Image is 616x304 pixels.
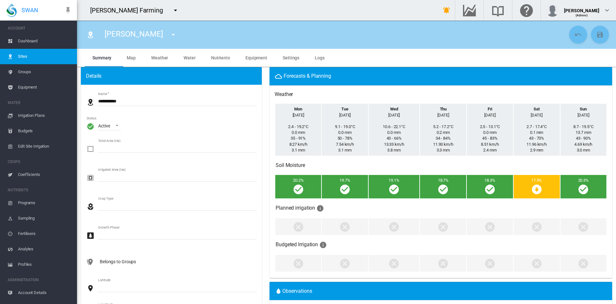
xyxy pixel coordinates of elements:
i: Active [87,122,94,130]
md-icon: icon-weather-cloudy [275,73,282,80]
h3: Budgeted Irrigation [276,241,606,249]
button: icon-menu-down [167,28,180,41]
md-icon: icon-chevron-down [603,6,611,14]
div: [PERSON_NAME] Farming [90,6,169,15]
span: Days we are going to water [318,242,327,248]
md-icon: icon-pin [64,6,72,14]
i: Sunday - On target [577,183,589,195]
span: Details [86,73,101,80]
td: Wednesday - 19.1% Wednesday - On target [369,175,420,198]
md-icon: Saturday - No [531,221,543,232]
span: Days we are going to water [315,205,324,211]
td: ​ [514,218,560,235]
span: CROPS [8,157,72,167]
span: Monday [293,107,304,117]
span: Rainfall [437,130,450,135]
td: Friday Temperature Rainfall Humidity Windspeed ETo [467,104,513,156]
md-icon: icon-select [87,145,94,153]
span: Windspeed [289,142,307,147]
span: Thursday - 18.7% [438,178,449,183]
td: ​ [420,218,466,235]
span: Logs [315,55,325,60]
i: Friday - On target [484,183,496,195]
md-icon: icon-information [319,241,327,249]
span: ETo [483,148,496,152]
span: ETo [577,148,590,152]
i: Tuesday - On target [339,183,351,195]
md-icon: Thursday - No [437,221,449,232]
md-icon: icon-water [275,287,282,295]
md-select: Status : Active [98,121,121,130]
span: (Admin) [576,13,588,17]
div: [PERSON_NAME] [564,5,599,11]
td: ​ [420,255,466,272]
span: Windspeed [336,142,354,147]
button: icon-waterObservations [275,287,312,295]
span: NUTRIENTS [8,185,72,195]
md-icon: icon-information [316,204,324,212]
span: ADMINISTRATION [8,275,72,285]
td: Monday Temperature Rainfall Humidity Windspeed ETo [275,104,321,156]
span: Programs [18,195,72,211]
span: Forecasts & Planning [284,73,331,79]
md-icon: icon-bell-ring [443,6,450,14]
span: Temperature [383,124,405,129]
md-icon: Wednesday - No [388,221,400,232]
span: Saturday [531,107,542,117]
span: Thursday [437,107,449,117]
td: ​ [369,255,420,272]
md-icon: Friday - No [484,221,496,232]
md-icon: Tuesday - No [339,221,351,232]
button: Save Changes [591,26,609,44]
span: Temperature [480,124,500,129]
md-icon: Wednesday - No [388,257,400,269]
i: Wednesday - On target [388,183,400,195]
span: ETo [387,148,400,152]
td: ​ [275,218,321,235]
span: Saturday - 17.9% [531,178,542,183]
span: Coefficients [18,167,72,182]
span: Humidity [291,136,306,141]
md-icon: icon-menu-down [169,31,177,39]
span: Fertilisers [18,226,72,241]
md-icon: Friday - No [484,257,496,269]
td: ​ [369,218,420,235]
span: Humidity [436,136,451,141]
td: Tuesday Temperature Rainfall Humidity Windspeed ETo [322,104,368,156]
md-icon: icon-menu-down [172,6,179,14]
h3: Click to go to irrigation [276,162,305,168]
span: Wednesday [388,107,400,117]
i: Monday - On target [293,183,304,195]
span: Summary [92,55,111,60]
span: Sampling [18,211,72,226]
md-icon: icon-select-all [87,174,94,182]
span: Sunday - 20.3% [578,178,589,183]
span: Edit Site Irrigation [18,139,72,154]
span: Temperature [288,124,308,129]
span: Tuesday - 19.7% [339,178,350,183]
span: Account Details [18,285,72,300]
md-icon: Monday - No [293,221,304,232]
button: Click to go to list of Sites [84,28,97,41]
span: Settings [283,55,299,60]
b: Sat [534,107,540,111]
span: Sites [18,49,72,64]
md-icon: Sunday - No [577,221,589,232]
span: Wednesday - 19.1% [389,178,399,183]
span: Belongs to Groups [100,259,136,264]
span: Temperature [573,124,594,129]
b: Thu [440,107,447,111]
md-icon: icon-map-marker-radius [87,98,94,106]
td: Monday - 20.2% Monday - On target [275,175,321,198]
i: Saturday Low [531,183,543,195]
md-icon: Thursday - No [437,257,449,269]
span: Rainfall [292,130,305,135]
td: Sunday - 20.3% Sunday - On target [560,175,606,198]
span: Humidity [576,136,591,141]
span: Humidity [338,136,353,141]
span: ETo [292,148,305,152]
span: Temperature [433,124,453,129]
td: Tuesday - 19.7% Tuesday - On target [322,175,368,198]
span: SWAN [21,6,38,14]
span: Nutrients [211,55,230,60]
